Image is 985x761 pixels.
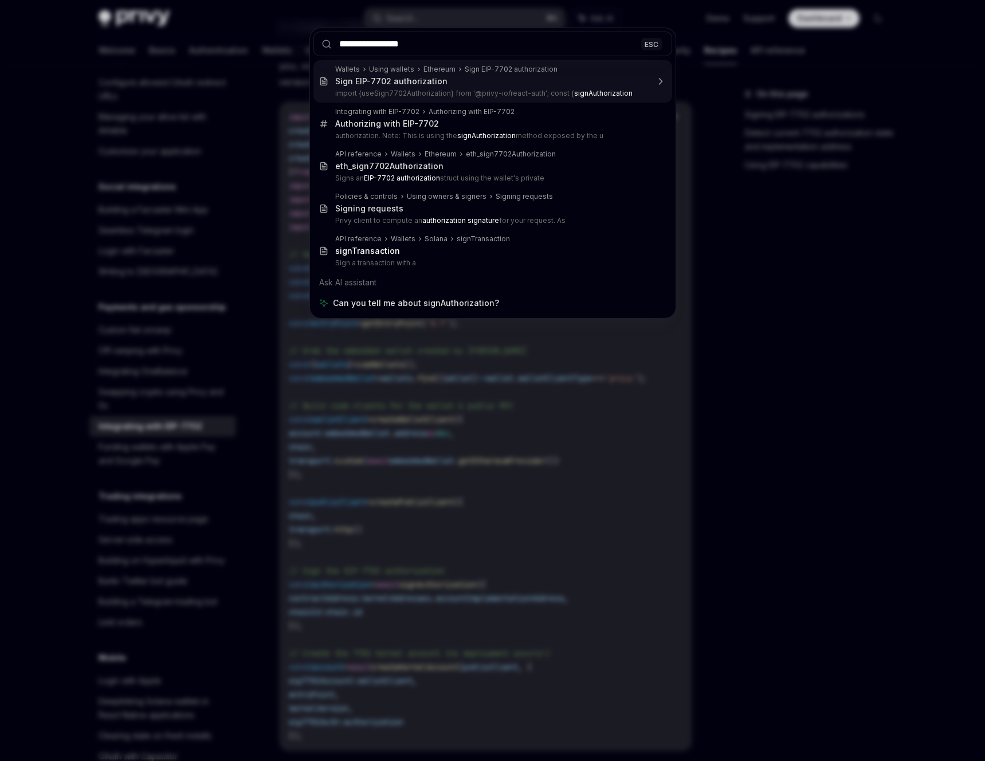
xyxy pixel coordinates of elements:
[335,65,360,74] div: Wallets
[422,216,499,225] b: authorization signature
[641,38,662,50] div: ESC
[335,258,648,268] p: Sign a transaction with a
[333,297,499,309] span: Can you tell me about signAuthorization?
[496,192,553,201] div: Signing requests
[429,107,515,116] div: Authorizing with EIP-7702
[457,234,510,244] div: signTransaction
[335,174,648,183] p: Signs an struct using the wallet's private
[335,203,403,214] div: Signing requests
[391,234,415,244] div: Wallets
[364,174,440,182] b: EIP-7702 authorization
[425,234,448,244] div: Solana
[574,89,633,97] b: signAuthorization
[335,234,382,244] div: API reference
[335,192,398,201] div: Policies & controls
[335,216,648,225] p: Privy client to compute an for your request. As
[335,119,439,129] div: Authorizing with EIP-7702
[465,65,558,74] div: Sign EIP-7702 authorization
[335,150,382,159] div: API reference
[425,150,457,159] div: Ethereum
[391,150,415,159] div: Wallets
[335,131,648,140] p: authorization. Note: This is using the method exposed by the u
[423,65,456,74] div: Ethereum
[369,65,414,74] div: Using wallets
[335,76,448,87] div: Sign EIP-7702 authorization
[407,192,486,201] div: Using owners & signers
[335,246,400,256] b: signTransaction
[457,131,516,140] b: signAuthorization
[335,107,419,116] div: Integrating with EIP-7702
[313,272,672,293] div: Ask AI assistant
[335,161,444,171] div: eth_sign7702Authorization
[335,89,648,98] p: import {useSign7702Authorization} from '@privy-io/react-auth'; const {
[466,150,556,159] div: eth_sign7702Authorization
